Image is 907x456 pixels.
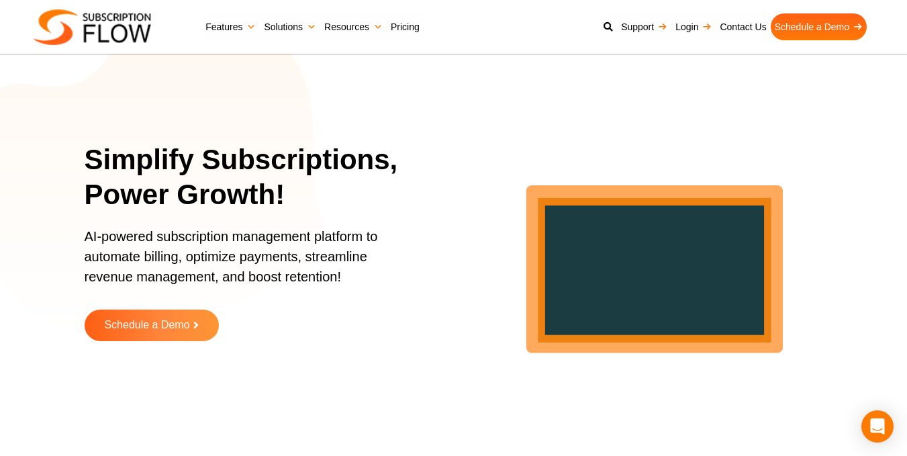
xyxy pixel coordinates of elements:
img: Subscriptionflow [34,9,151,45]
a: Login [671,13,716,40]
h1: Simplify Subscriptions, Power Growth! [85,142,419,213]
a: Schedule a Demo [771,13,867,40]
a: Resources [320,13,387,40]
a: Features [201,13,260,40]
a: Schedule a Demo [85,310,219,341]
a: Solutions [260,13,320,40]
span: Schedule a Demo [104,320,189,331]
p: AI-powered subscription management platform to automate billing, optimize payments, streamline re... [85,226,402,300]
a: Support [617,13,671,40]
a: Pricing [387,13,424,40]
a: Contact Us [716,13,770,40]
div: Open Intercom Messenger [861,410,894,443]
